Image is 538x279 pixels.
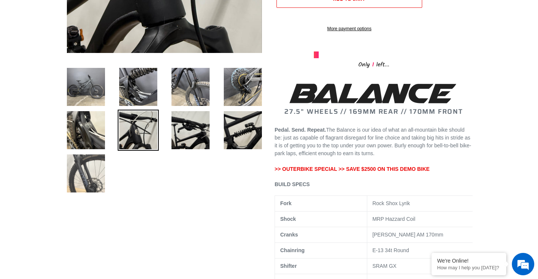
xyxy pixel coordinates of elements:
[275,127,326,133] b: Pedal. Send. Repeat.
[372,232,443,238] span: [PERSON_NAME] AM 170mm
[275,81,473,116] h2: 27.5" WHEELS // 169MM REAR // 170MM FRONT
[437,265,501,270] p: How may I help you today?
[50,42,137,51] div: Chat with us now
[367,258,479,274] td: SRAM GX
[437,258,501,264] div: We're Online!
[170,66,211,107] img: Load image into Gallery viewer, 712CE91D-C909-48DDEMO BIKE: BALANCE - Black - XL (Complete Bike) ...
[372,216,415,222] span: MRP Hazzard Coil
[280,200,291,206] b: Fork
[222,66,263,107] img: Load image into Gallery viewer, DEMO BIKE: BALANCE - Black - XL (Complete) Cassette
[280,232,298,238] b: Cranks
[275,126,473,173] p: The Balance is our idea of what an all-mountain bike should be: just as capable of flagrant disre...
[65,66,106,107] img: Load image into Gallery viewer, DEMO BIKE BALANCE - Black- XL Complete Bike
[280,263,297,269] b: Shifter
[276,25,422,32] a: More payment options
[118,110,159,151] img: Load image into Gallery viewer, DEMO BIKE: BALANCE - Black - XL (Complete) HB + Headbadge
[8,41,19,52] div: Navigation go back
[222,110,263,151] img: Load image into Gallery viewer, DEMO BIKE: BALANCE - Black - XL (Complete) Shox
[275,181,310,187] span: BUILD SPECS
[118,66,159,107] img: Load image into Gallery viewer, 712CE91D-C909-48DDEMO BIKE: BALANCE - Black - XL (Complete Bike) ...
[280,216,296,222] b: Shock
[372,200,410,206] span: Rock Shox Lyrik
[123,4,140,22] div: Minimize live chat window
[372,247,409,253] span: E-13 34t Round
[275,166,430,172] span: >> OUTERBIKE SPECIAL >> SAVE $2500 ON THIS DEMO BIKE
[370,60,376,69] span: 1
[4,194,142,220] textarea: Type your message and hit 'Enter'
[170,110,211,151] img: Load image into Gallery viewer, DEMO BIKE: BALANCE - Black - XL (Complete) Brakes
[65,153,106,194] img: Load image into Gallery viewer, DEMO BIKE: BALANCE - Black - XL (Complete) Fork 2
[314,58,433,70] div: Only left...
[280,247,304,253] b: Chainring
[65,110,106,151] img: Load image into Gallery viewer, DEMO BIKE: BALANCE - Black - XL (Complete) CBF 2
[43,89,103,164] span: We're online!
[24,37,43,56] img: d_696896380_company_1647369064580_696896380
